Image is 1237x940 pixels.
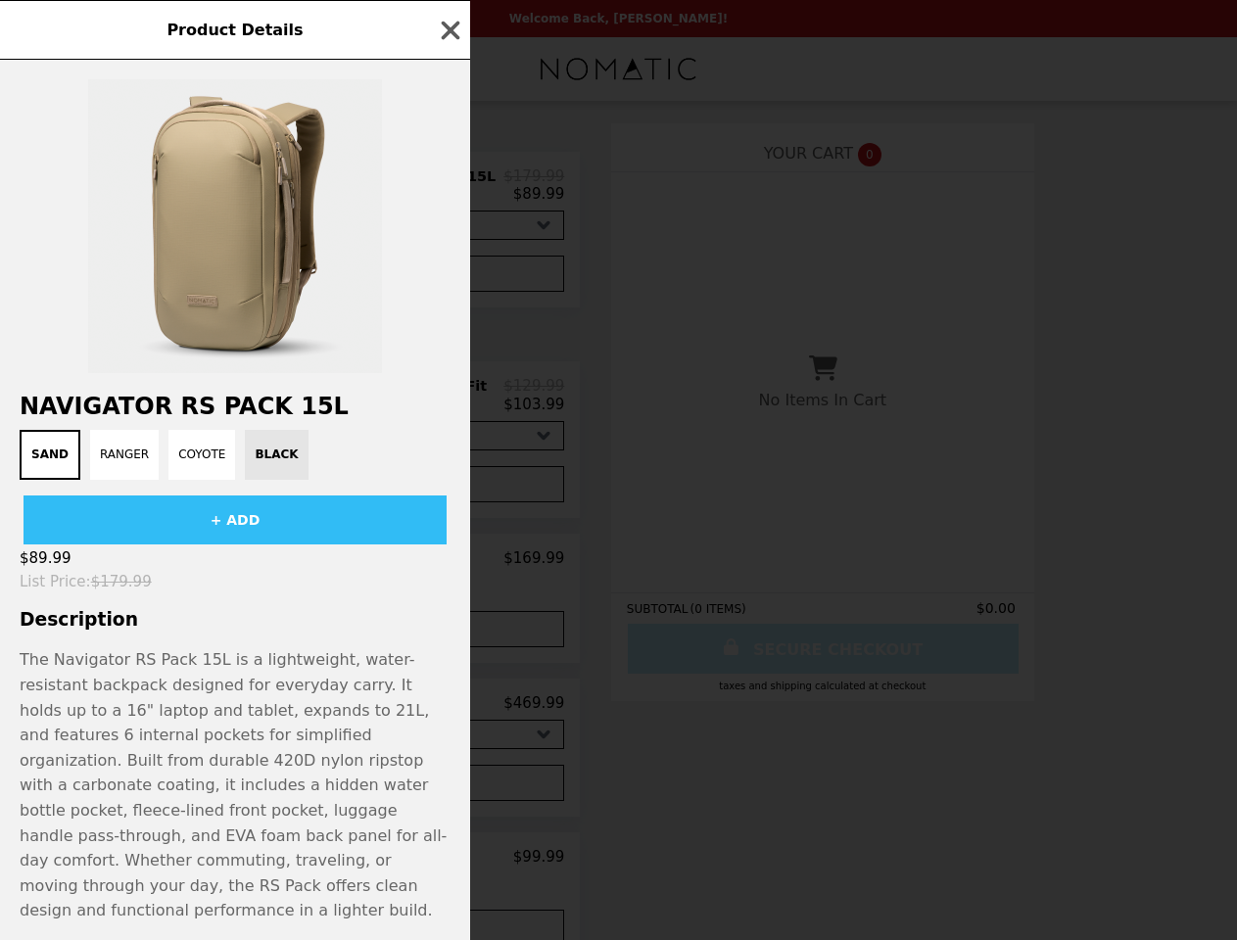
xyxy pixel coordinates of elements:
button: Coyote [168,430,235,480]
button: Ranger [90,430,159,480]
span: Product Details [167,21,303,39]
span: $179.99 [91,573,152,590]
img: Sand [88,79,382,373]
p: The Navigator RS Pack 15L is a lightweight, water-resistant backpack designed for everyday carry.... [20,647,451,923]
button: Sand [20,430,80,480]
button: + ADD [24,495,447,544]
